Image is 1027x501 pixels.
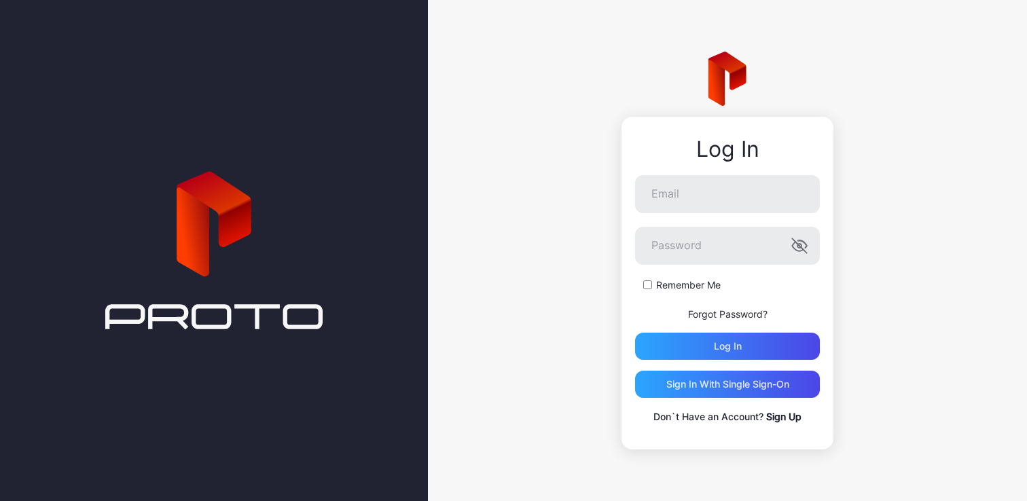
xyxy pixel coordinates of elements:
input: Email [635,175,820,213]
button: Password [791,238,808,254]
a: Forgot Password? [688,308,768,320]
a: Sign Up [766,411,801,422]
button: Sign in With Single Sign-On [635,371,820,398]
div: Log In [635,137,820,162]
div: Log in [714,341,742,352]
label: Remember Me [656,278,721,292]
p: Don`t Have an Account? [635,409,820,425]
button: Log in [635,333,820,360]
input: Password [635,227,820,265]
div: Sign in With Single Sign-On [666,379,789,390]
